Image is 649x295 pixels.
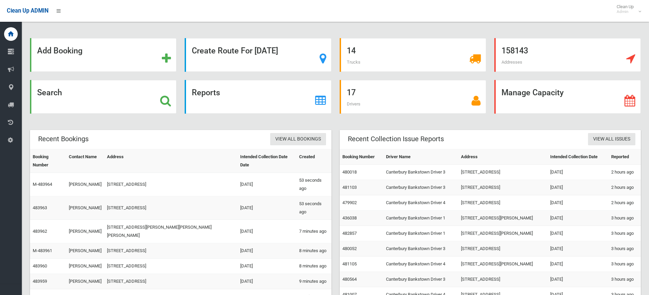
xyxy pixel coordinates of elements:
td: [DATE] [547,241,608,257]
td: 53 seconds ago [296,196,331,220]
a: 483960 [33,263,47,268]
td: [STREET_ADDRESS][PERSON_NAME] [458,226,547,241]
a: Manage Capacity [494,80,641,114]
a: 480018 [342,169,357,175]
a: 14 Trucks [340,38,486,72]
header: Recent Bookings [30,132,97,146]
td: 7 minutes ago [296,220,331,243]
header: Recent Collection Issue Reports [340,132,452,146]
td: [DATE] [237,274,296,289]
td: [PERSON_NAME] [66,173,104,196]
span: Trucks [347,60,360,65]
th: Created [296,149,331,173]
td: Canterbury Bankstown Driver 1 [383,211,458,226]
span: Clean Up [613,4,640,14]
td: 53 seconds ago [296,173,331,196]
th: Reported [608,149,641,165]
td: [STREET_ADDRESS][PERSON_NAME] [458,257,547,272]
a: Create Route For [DATE] [185,38,331,72]
td: 3 hours ago [608,257,641,272]
td: [STREET_ADDRESS] [104,243,237,259]
td: [DATE] [547,272,608,287]
a: 483963 [33,205,47,210]
td: [PERSON_NAME] [66,274,104,289]
td: [DATE] [547,211,608,226]
td: 2 hours ago [608,165,641,180]
td: 3 hours ago [608,226,641,241]
strong: 158143 [501,46,528,55]
td: 2 hours ago [608,195,641,211]
a: Add Booking [30,38,176,72]
strong: Search [37,88,62,97]
td: [STREET_ADDRESS] [104,274,237,289]
td: [PERSON_NAME] [66,243,104,259]
a: 436038 [342,215,357,220]
td: [STREET_ADDRESS] [104,259,237,274]
th: Contact Name [66,149,104,173]
th: Intended Collection Date Date [237,149,296,173]
td: [DATE] [547,226,608,241]
td: Canterbury Bankstown Driver 3 [383,241,458,257]
th: Booking Number [30,149,66,173]
td: 8 minutes ago [296,259,331,274]
td: [DATE] [237,259,296,274]
td: Canterbury Bankstown Driver 3 [383,272,458,287]
td: [DATE] [547,165,608,180]
td: [STREET_ADDRESS] [104,196,237,220]
th: Driver Name [383,149,458,165]
a: View All Issues [588,133,635,146]
strong: Add Booking [37,46,82,55]
strong: 17 [347,88,356,97]
td: [DATE] [237,173,296,196]
strong: 14 [347,46,356,55]
span: Drivers [347,101,360,106]
th: Booking Number [340,149,383,165]
a: 482857 [342,231,357,236]
td: Canterbury Bankstown Driver 3 [383,180,458,195]
td: [PERSON_NAME] [66,220,104,243]
td: [DATE] [547,257,608,272]
td: 2 hours ago [608,180,641,195]
td: Canterbury Bankstown Driver 4 [383,257,458,272]
td: 3 hours ago [608,211,641,226]
span: Clean Up ADMIN [7,7,48,14]
td: [STREET_ADDRESS] [458,165,547,180]
a: 480052 [342,246,357,251]
a: Search [30,80,176,114]
a: 17 Drivers [340,80,486,114]
td: 9 minutes ago [296,274,331,289]
td: Canterbury Bankstown Driver 3 [383,165,458,180]
td: [STREET_ADDRESS][PERSON_NAME] [458,211,547,226]
a: Reports [185,80,331,114]
a: View All Bookings [270,133,326,146]
th: Intended Collection Date [547,149,608,165]
td: [DATE] [237,243,296,259]
td: [PERSON_NAME] [66,196,104,220]
strong: Create Route For [DATE] [192,46,278,55]
td: [STREET_ADDRESS] [458,241,547,257]
a: 480564 [342,277,357,282]
a: 479902 [342,200,357,205]
td: [DATE] [237,196,296,220]
a: M-483964 [33,182,52,187]
small: Admin [617,9,634,14]
td: [STREET_ADDRESS] [458,180,547,195]
td: [DATE] [237,220,296,243]
strong: Manage Capacity [501,88,563,97]
a: 481103 [342,185,357,190]
a: 483959 [33,279,47,284]
td: [DATE] [547,195,608,211]
td: [STREET_ADDRESS][PERSON_NAME][PERSON_NAME][PERSON_NAME] [104,220,237,243]
td: [STREET_ADDRESS] [458,272,547,287]
a: M-483961 [33,248,52,253]
td: [STREET_ADDRESS] [458,195,547,211]
td: [DATE] [547,180,608,195]
a: 158143 Addresses [494,38,641,72]
td: 8 minutes ago [296,243,331,259]
th: Address [458,149,547,165]
td: 3 hours ago [608,241,641,257]
a: 483962 [33,229,47,234]
th: Address [104,149,237,173]
td: Canterbury Bankstown Driver 4 [383,195,458,211]
td: [PERSON_NAME] [66,259,104,274]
